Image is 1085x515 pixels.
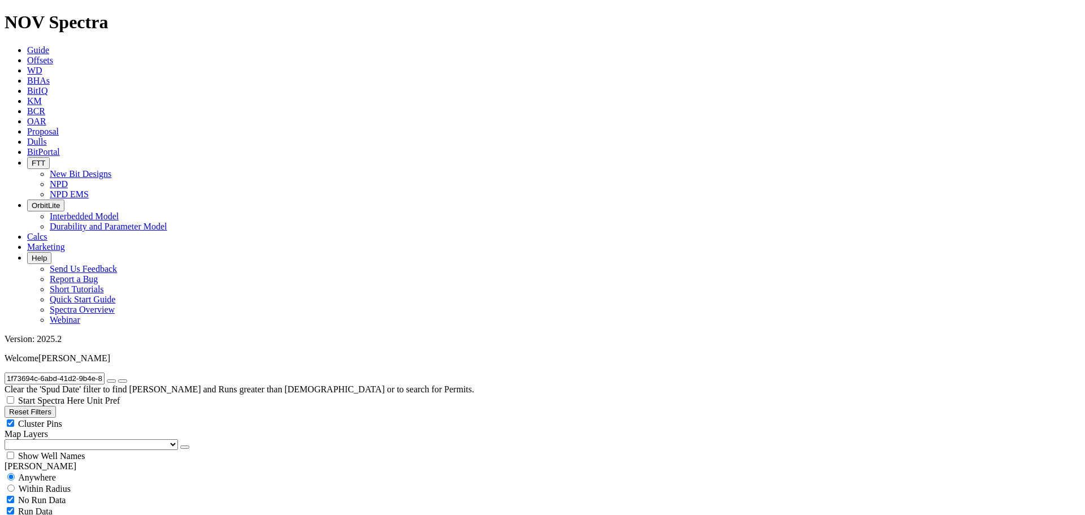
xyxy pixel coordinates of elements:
[27,116,46,126] a: OAR
[27,45,49,55] a: Guide
[50,284,104,294] a: Short Tutorials
[27,200,64,211] button: OrbitLite
[5,429,48,439] span: Map Layers
[5,373,105,384] input: Search
[27,76,50,85] a: BHAs
[50,179,68,189] a: NPD
[50,305,115,314] a: Spectra Overview
[50,189,89,199] a: NPD EMS
[27,86,47,96] a: BitIQ
[27,96,42,106] a: KM
[27,242,65,252] a: Marketing
[5,384,474,394] span: Clear the 'Spud Date' filter to find [PERSON_NAME] and Runs greater than [DEMOGRAPHIC_DATA] or to...
[19,484,71,494] span: Within Radius
[50,211,119,221] a: Interbedded Model
[50,264,117,274] a: Send Us Feedback
[32,254,47,262] span: Help
[7,396,14,404] input: Start Spectra Here
[18,451,85,461] span: Show Well Names
[5,353,1080,363] p: Welcome
[18,473,56,482] span: Anywhere
[18,419,62,429] span: Cluster Pins
[27,127,59,136] a: Proposal
[32,201,60,210] span: OrbitLite
[27,232,47,241] a: Calcs
[5,461,1080,471] div: [PERSON_NAME]
[50,274,98,284] a: Report a Bug
[27,66,42,75] a: WD
[50,222,167,231] a: Durability and Parameter Model
[27,106,45,116] a: BCR
[5,334,1080,344] div: Version: 2025.2
[50,169,111,179] a: New Bit Designs
[32,159,45,167] span: FTT
[27,55,53,65] a: Offsets
[27,252,51,264] button: Help
[50,295,115,304] a: Quick Start Guide
[27,147,60,157] a: BitPortal
[5,406,56,418] button: Reset Filters
[18,495,66,505] span: No Run Data
[18,396,84,405] span: Start Spectra Here
[5,12,1080,33] h1: NOV Spectra
[38,353,110,363] span: [PERSON_NAME]
[27,137,47,146] a: Dulls
[50,315,80,324] a: Webinar
[27,157,50,169] button: FTT
[86,396,120,405] span: Unit Pref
